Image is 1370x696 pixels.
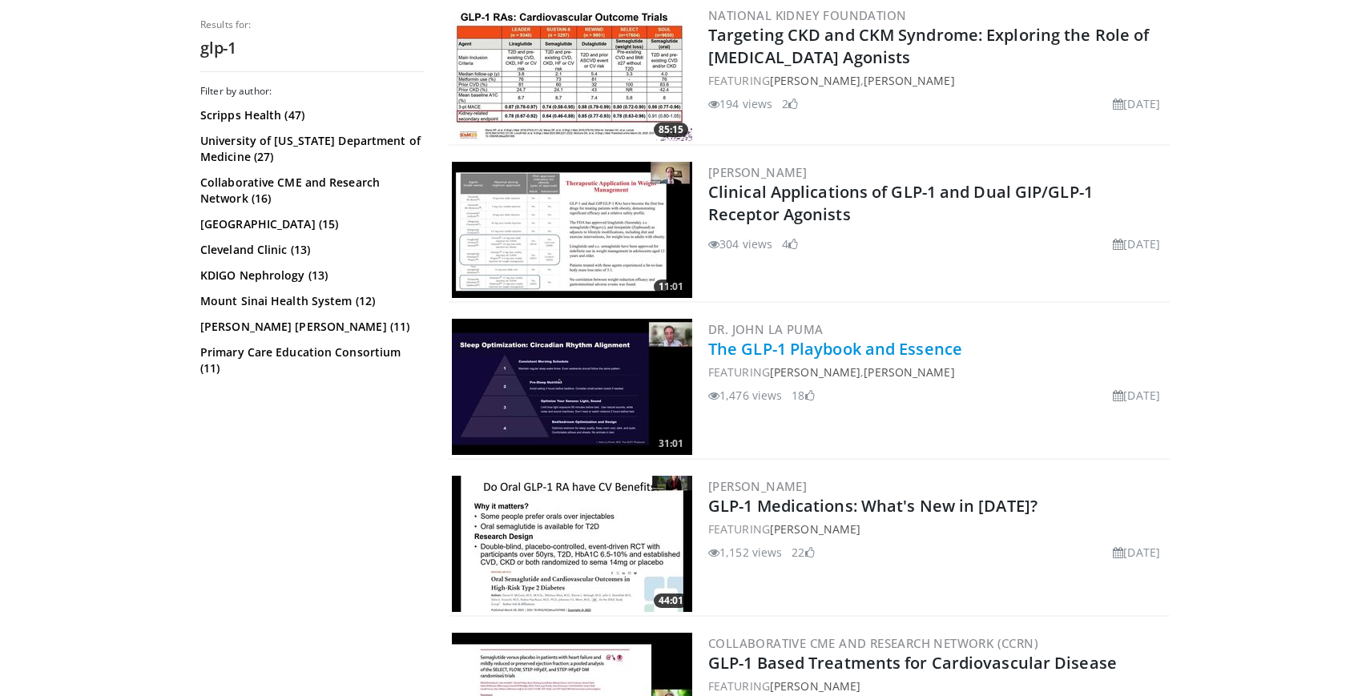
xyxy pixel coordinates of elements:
h3: Filter by author: [200,85,425,98]
span: 85:15 [654,123,688,137]
a: KDIGO Nephrology (13) [200,268,421,284]
a: Collaborative CME and Research Network (16) [200,175,421,207]
a: The GLP-1 Playbook and Essence [708,338,962,360]
span: 31:01 [654,437,688,451]
a: [PERSON_NAME] [770,521,860,537]
a: [GEOGRAPHIC_DATA] (15) [200,216,421,232]
a: [PERSON_NAME] [770,73,860,88]
a: [PERSON_NAME] [PERSON_NAME] (11) [200,319,421,335]
li: [DATE] [1113,95,1160,112]
a: [PERSON_NAME] [864,364,954,380]
a: Targeting CKD and CKM Syndrome: Exploring the Role of [MEDICAL_DATA] Agonists [708,24,1149,68]
a: 11:01 [452,162,692,298]
a: GLP-1 Medications: What's New in [DATE]? [708,495,1038,517]
span: 11:01 [654,280,688,294]
a: Scripps Health (47) [200,107,421,123]
div: FEATURING , [708,364,1167,380]
img: c4e9688b-2243-4c8f-8ca8-b0b86c59a96c.300x170_q85_crop-smart_upscale.jpg [452,162,692,298]
a: [PERSON_NAME] [864,73,954,88]
img: 1395d59a-5f0e-4075-9d5a-5913075c1e3a.300x170_q85_crop-smart_upscale.jpg [452,476,692,612]
li: 1,476 views [708,387,782,404]
a: Collaborative CME and Research Network (CCRN) [708,635,1038,651]
img: 6c9f0ca5-184f-4bea-8701-b13d4d655b92.300x170_q85_crop-smart_upscale.jpg [452,5,692,141]
li: 1,152 views [708,544,782,561]
a: [PERSON_NAME] [770,364,860,380]
a: National Kidney Foundation [708,7,906,23]
li: [DATE] [1113,235,1160,252]
a: Dr. John La Puma [708,321,823,337]
a: 31:01 [452,319,692,455]
a: [PERSON_NAME] [708,478,807,494]
li: 304 views [708,235,772,252]
a: Primary Care Education Consortium (11) [200,344,421,376]
span: 44:01 [654,593,688,608]
a: Clinical Applications of GLP-1 and Dual GIP/GLP-1 Receptor Agonists [708,181,1093,225]
p: Results for: [200,18,425,31]
div: FEATURING [708,678,1167,694]
li: [DATE] [1113,544,1160,561]
li: 18 [792,387,814,404]
a: [PERSON_NAME] [770,678,860,694]
a: Mount Sinai Health System (12) [200,293,421,309]
div: FEATURING , [708,72,1167,89]
a: [PERSON_NAME] [708,164,807,180]
a: GLP-1 Based Treatments for Cardiovascular Disease [708,652,1117,674]
li: 4 [782,235,798,252]
a: University of [US_STATE] Department of Medicine (27) [200,133,421,165]
div: FEATURING [708,521,1167,537]
li: [DATE] [1113,387,1160,404]
h2: glp-1 [200,38,425,58]
li: 2 [782,95,798,112]
a: 85:15 [452,5,692,141]
li: 194 views [708,95,772,112]
img: cd2147a3-0570-4b3b-8446-dfdc08c39346.300x170_q85_crop-smart_upscale.jpg [452,319,692,455]
li: 22 [792,544,814,561]
a: Cleveland Clinic (13) [200,242,421,258]
a: 44:01 [452,476,692,612]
